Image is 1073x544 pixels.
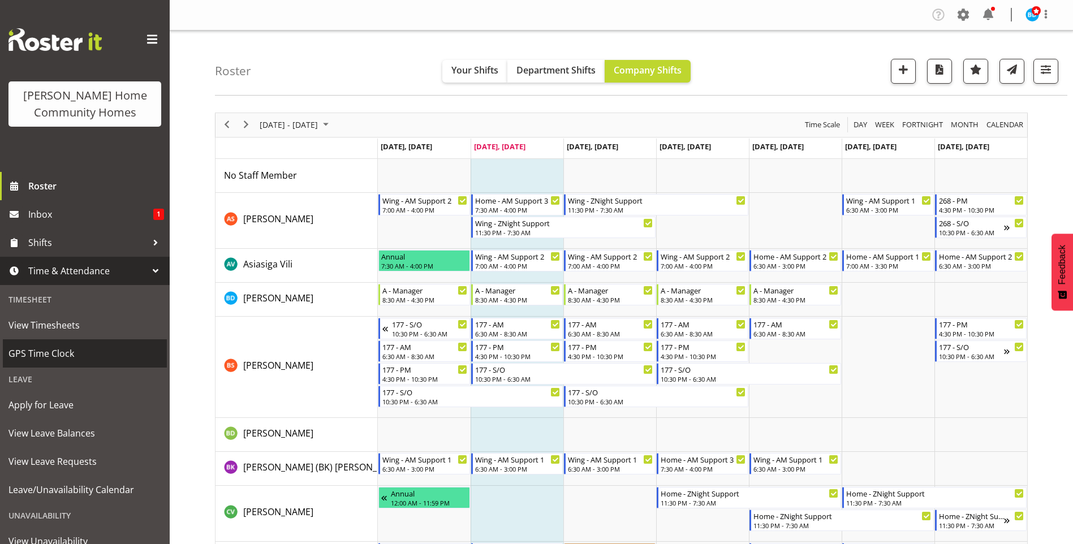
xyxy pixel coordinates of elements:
[564,194,748,215] div: Arshdeep Singh"s event - Wing - ZNight Support Begin From Wednesday, August 20, 2025 at 11:30:00 ...
[661,454,746,465] div: Home - AM Support 3
[901,118,944,132] span: Fortnight
[614,64,682,76] span: Company Shifts
[753,261,838,270] div: 6:30 AM - 3:00 PM
[475,217,653,228] div: Wing - ZNight Support
[28,206,153,223] span: Inbox
[378,386,563,407] div: Billie Sothern"s event - 177 - S/O Begin From Monday, August 18, 2025 at 10:30:00 PM GMT+12:00 En...
[28,178,164,195] span: Roster
[939,195,1024,206] div: 268 - PM
[381,251,467,262] div: Annual
[153,209,164,220] span: 1
[661,498,838,507] div: 11:30 PM - 7:30 AM
[568,397,746,406] div: 10:30 PM - 6:30 AM
[657,487,841,508] div: Cheenee Vargas"s event - Home - ZNight Support Begin From Thursday, August 21, 2025 at 11:30:00 P...
[216,418,378,452] td: Billie-Rose Dunlop resource
[471,363,656,385] div: Billie Sothern"s event - 177 - S/O Begin From Tuesday, August 19, 2025 at 10:30:00 PM GMT+12:00 E...
[475,374,653,383] div: 10:30 PM - 6:30 AM
[378,453,470,474] div: Brijesh (BK) Kachhadiya"s event - Wing - AM Support 1 Begin From Monday, August 18, 2025 at 6:30:...
[243,506,313,518] span: [PERSON_NAME]
[471,194,563,215] div: Arshdeep Singh"s event - Home - AM Support 3 Begin From Tuesday, August 19, 2025 at 7:30:00 AM GM...
[568,454,653,465] div: Wing - AM Support 1
[507,60,605,83] button: Department Shifts
[243,213,313,225] span: [PERSON_NAME]
[657,340,748,362] div: Billie Sothern"s event - 177 - PM Begin From Thursday, August 21, 2025 at 4:30:00 PM GMT+12:00 En...
[661,352,746,361] div: 4:30 PM - 10:30 PM
[451,64,498,76] span: Your Shifts
[1025,8,1039,21] img: barbara-dunlop8515.jpg
[382,195,467,206] div: Wing - AM Support 2
[243,212,313,226] a: [PERSON_NAME]
[1057,245,1067,284] span: Feedback
[471,318,563,339] div: Billie Sothern"s event - 177 - AM Begin From Tuesday, August 19, 2025 at 6:30:00 AM GMT+12:00 End...
[753,251,838,262] div: Home - AM Support 2
[999,59,1024,84] button: Send a list of all shifts for the selected filtered period to all rostered employees.
[28,262,147,279] span: Time & Attendance
[378,363,470,385] div: Billie Sothern"s event - 177 - PM Begin From Monday, August 18, 2025 at 4:30:00 PM GMT+12:00 Ends...
[378,340,470,362] div: Billie Sothern"s event - 177 - AM Begin From Monday, August 18, 2025 at 6:30:00 AM GMT+12:00 Ends...
[8,453,161,470] span: View Leave Requests
[842,194,934,215] div: Arshdeep Singh"s event - Wing - AM Support 1 Begin From Saturday, August 23, 2025 at 6:30:00 AM G...
[939,510,1004,521] div: Home - ZNight Support
[8,317,161,334] span: View Timesheets
[216,283,378,317] td: Barbara Dunlop resource
[846,251,931,262] div: Home - AM Support 1
[239,118,254,132] button: Next
[939,521,1004,530] div: 11:30 PM - 7:30 AM
[852,118,869,132] button: Timeline Day
[474,141,525,152] span: [DATE], [DATE]
[3,288,167,311] div: Timesheet
[568,318,653,330] div: 177 - AM
[846,498,1024,507] div: 11:30 PM - 7:30 AM
[661,318,746,330] div: 177 - AM
[568,195,746,206] div: Wing - ZNight Support
[216,486,378,542] td: Cheenee Vargas resource
[381,261,467,270] div: 7:30 AM - 4:00 PM
[236,113,256,137] div: next period
[568,464,653,473] div: 6:30 AM - 3:00 PM
[382,374,467,383] div: 4:30 PM - 10:30 PM
[8,425,161,442] span: View Leave Balances
[749,453,841,474] div: Brijesh (BK) Kachhadiya"s event - Wing - AM Support 1 Begin From Friday, August 22, 2025 at 6:30:...
[475,464,560,473] div: 6:30 AM - 3:00 PM
[753,318,838,330] div: 177 - AM
[224,169,297,182] span: No Staff Member
[442,60,507,83] button: Your Shifts
[753,464,838,473] div: 6:30 AM - 3:00 PM
[378,194,470,215] div: Arshdeep Singh"s event - Wing - AM Support 2 Begin From Monday, August 18, 2025 at 7:00:00 AM GMT...
[243,257,292,271] a: Asiasiga Vili
[382,397,560,406] div: 10:30 PM - 6:30 AM
[3,311,167,339] a: View Timesheets
[3,447,167,476] a: View Leave Requests
[963,59,988,84] button: Highlight an important date within the roster.
[661,374,838,383] div: 10:30 PM - 6:30 AM
[753,329,838,338] div: 6:30 AM - 8:30 AM
[475,454,560,465] div: Wing - AM Support 1
[216,249,378,283] td: Asiasiga Vili resource
[568,386,746,398] div: 177 - S/O
[749,250,841,271] div: Asiasiga Vili"s event - Home - AM Support 2 Begin From Friday, August 22, 2025 at 6:30:00 AM GMT+...
[564,386,748,407] div: Billie Sothern"s event - 177 - S/O Begin From Wednesday, August 20, 2025 at 10:30:00 PM GMT+12:00...
[845,141,897,152] span: [DATE], [DATE]
[382,205,467,214] div: 7:00 AM - 4:00 PM
[392,318,467,330] div: 177 - S/O
[258,118,334,132] button: August 2025
[243,359,313,372] a: [PERSON_NAME]
[382,352,467,361] div: 6:30 AM - 8:30 AM
[935,510,1027,531] div: Cheenee Vargas"s event - Home - ZNight Support Begin From Sunday, August 24, 2025 at 11:30:00 PM ...
[753,284,838,296] div: A - Manager
[935,318,1027,339] div: Billie Sothern"s event - 177 - PM Begin From Sunday, August 24, 2025 at 4:30:00 PM GMT+12:00 Ends...
[3,368,167,391] div: Leave
[382,454,467,465] div: Wing - AM Support 1
[475,329,560,338] div: 6:30 AM - 8:30 AM
[568,352,653,361] div: 4:30 PM - 10:30 PM
[3,391,167,419] a: Apply for Leave
[657,318,748,339] div: Billie Sothern"s event - 177 - AM Begin From Thursday, August 21, 2025 at 6:30:00 AM GMT+12:00 En...
[471,250,563,271] div: Asiasiga Vili"s event - Wing - AM Support 2 Begin From Tuesday, August 19, 2025 at 7:00:00 AM GMT...
[378,284,470,305] div: Barbara Dunlop"s event - A - Manager Begin From Monday, August 18, 2025 at 8:30:00 AM GMT+12:00 E...
[243,505,313,519] a: [PERSON_NAME]
[950,118,980,132] span: Month
[3,476,167,504] a: Leave/Unavailability Calendar
[243,461,405,473] span: [PERSON_NAME] (BK) [PERSON_NAME]
[216,193,378,249] td: Arshdeep Singh resource
[661,261,746,270] div: 7:00 AM - 4:00 PM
